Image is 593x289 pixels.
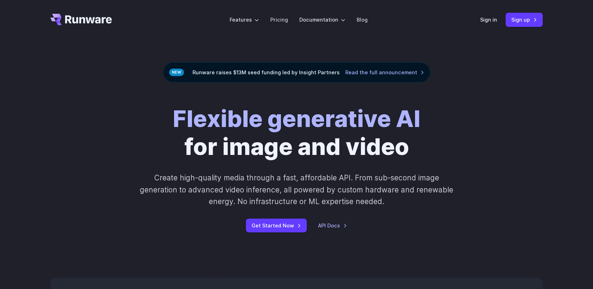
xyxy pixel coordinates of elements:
a: Read the full announcement [345,68,424,76]
label: Features [230,16,259,24]
a: Pricing [270,16,288,24]
h1: for image and video [173,105,420,161]
a: Blog [357,16,368,24]
a: Sign up [506,13,543,27]
a: Get Started Now [246,219,307,232]
strong: Flexible generative AI [173,105,420,133]
p: Create high-quality media through a fast, affordable API. From sub-second image generation to adv... [139,172,454,207]
a: Go to / [50,14,112,25]
div: Runware raises $13M seed funding led by Insight Partners [163,62,430,82]
a: API Docs [318,221,347,230]
a: Sign in [480,16,497,24]
label: Documentation [299,16,345,24]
